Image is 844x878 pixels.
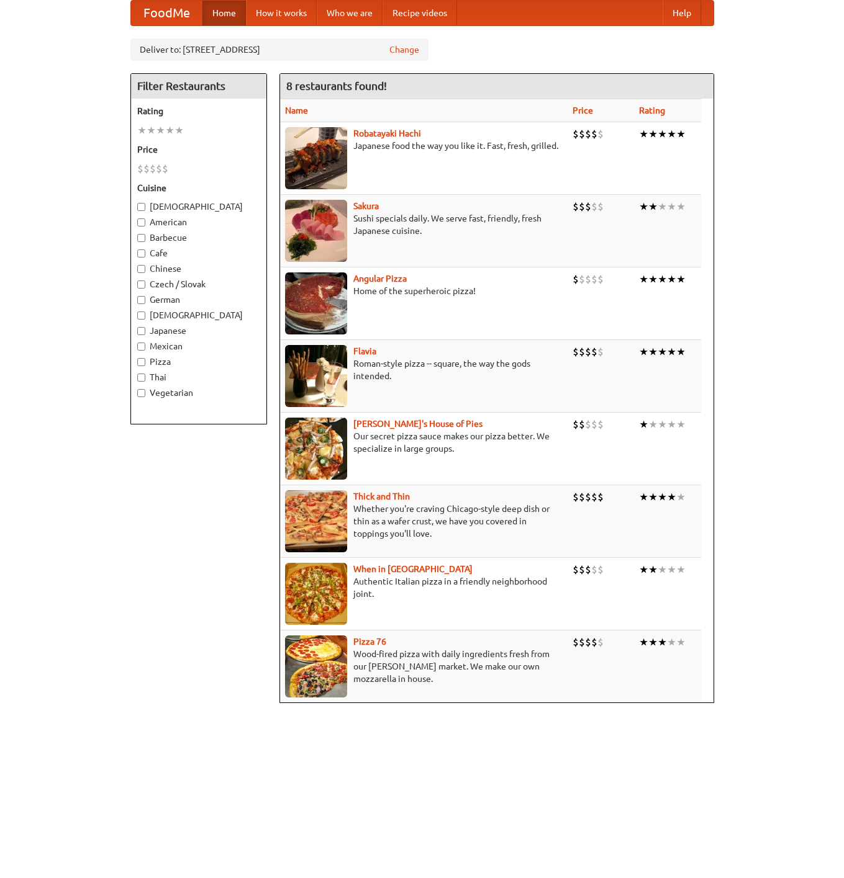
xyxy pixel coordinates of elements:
img: luigis.jpg [285,418,347,480]
li: $ [573,127,579,141]
input: Cafe [137,249,145,258]
li: ★ [658,635,667,649]
li: $ [585,200,591,213]
h4: Filter Restaurants [131,74,266,99]
li: ★ [648,563,658,576]
input: Chinese [137,265,145,273]
label: Japanese [137,325,260,337]
li: $ [591,272,597,286]
li: $ [591,563,597,576]
li: $ [585,490,591,504]
li: ★ [639,635,648,649]
input: [DEMOGRAPHIC_DATA] [137,203,145,211]
li: ★ [667,127,676,141]
b: Pizza 76 [353,637,386,647]
li: $ [585,272,591,286]
li: ★ [667,200,676,213]
img: thick.jpg [285,490,347,552]
p: Home of the superheroic pizza! [285,285,563,297]
li: $ [585,345,591,359]
img: flavia.jpg [285,345,347,407]
a: When in [GEOGRAPHIC_DATA] [353,564,473,574]
li: $ [597,635,604,649]
li: $ [579,563,585,576]
a: How it works [246,1,317,25]
li: ★ [639,490,648,504]
li: $ [137,162,143,176]
li: $ [573,635,579,649]
li: $ [573,200,579,213]
input: Barbecue [137,234,145,242]
li: ★ [676,418,686,431]
li: $ [597,345,604,359]
li: ★ [137,123,147,137]
p: Wood-fired pizza with daily ingredients fresh from our [PERSON_NAME] market. We make our own mozz... [285,648,563,685]
a: Flavia [353,346,376,356]
li: $ [585,563,591,576]
img: wheninrome.jpg [285,563,347,625]
h5: Rating [137,105,260,117]
li: ★ [648,127,658,141]
p: Our secret pizza sauce makes our pizza better. We specialize in large groups. [285,430,563,455]
li: ★ [648,272,658,286]
li: $ [597,563,604,576]
li: ★ [667,418,676,431]
input: [DEMOGRAPHIC_DATA] [137,311,145,320]
li: $ [591,490,597,504]
li: ★ [676,345,686,359]
li: ★ [658,272,667,286]
a: Change [389,43,419,56]
div: Deliver to: [STREET_ADDRESS] [130,38,429,61]
input: Pizza [137,358,145,366]
li: ★ [667,272,676,286]
p: Authentic Italian pizza in a friendly neighborhood joint. [285,575,563,600]
li: $ [156,162,162,176]
li: ★ [156,123,165,137]
li: $ [585,127,591,141]
li: ★ [676,272,686,286]
a: Name [285,105,308,115]
li: $ [585,418,591,431]
li: $ [591,127,597,141]
a: Rating [639,105,665,115]
li: $ [597,418,604,431]
li: ★ [667,345,676,359]
li: ★ [676,563,686,576]
input: German [137,296,145,304]
p: Roman-style pizza -- square, the way the gods intended. [285,357,563,382]
li: $ [573,418,579,431]
a: Thick and Thin [353,491,410,501]
label: Czech / Slovak [137,278,260,290]
a: Sakura [353,201,379,211]
li: $ [579,635,585,649]
a: Help [663,1,701,25]
label: [DEMOGRAPHIC_DATA] [137,200,260,213]
li: $ [573,490,579,504]
p: Whether you're craving Chicago-style deep dish or thin as a wafer crust, we have you covered in t... [285,503,563,540]
li: ★ [648,200,658,213]
a: Home [202,1,246,25]
img: robatayaki.jpg [285,127,347,189]
li: $ [591,200,597,213]
label: Mexican [137,340,260,352]
input: Czech / Slovak [137,280,145,289]
li: ★ [658,345,667,359]
h5: Cuisine [137,182,260,194]
li: ★ [676,490,686,504]
img: pizza76.jpg [285,635,347,697]
li: ★ [676,200,686,213]
a: Price [573,105,593,115]
a: Who we are [317,1,383,25]
label: Thai [137,371,260,383]
b: [PERSON_NAME]'s House of Pies [353,419,483,429]
li: ★ [639,200,648,213]
li: ★ [676,635,686,649]
label: [DEMOGRAPHIC_DATA] [137,309,260,321]
p: Japanese food the way you like it. Fast, fresh, grilled. [285,140,563,152]
li: $ [597,272,604,286]
b: Angular Pizza [353,274,407,284]
input: Mexican [137,343,145,351]
li: ★ [658,490,667,504]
